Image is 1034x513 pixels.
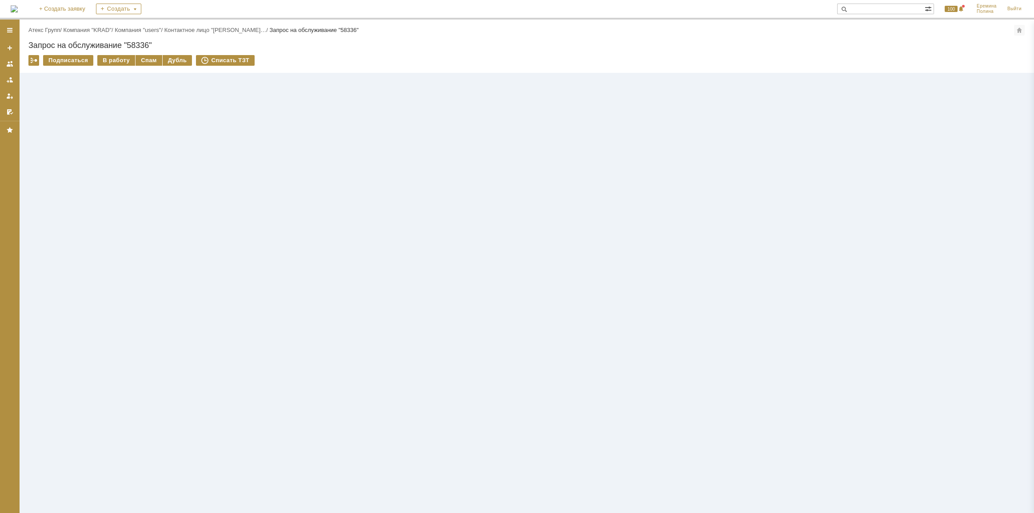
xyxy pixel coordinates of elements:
a: Мои заявки [3,89,17,103]
a: Мои согласования [3,105,17,119]
div: Работа с массовостью [28,55,39,66]
a: Атекс Групп [28,27,60,33]
div: Сделать домашней страницей [1014,25,1025,36]
div: Запрос на обслуживание "58336" [270,27,359,33]
img: logo [11,5,18,12]
div: / [28,27,64,33]
a: Контактное лицо "[PERSON_NAME]… [164,27,267,33]
a: Компания "KRAD" [64,27,112,33]
a: Заявки на командах [3,57,17,71]
a: Компания "users" [115,27,161,33]
a: Создать заявку [3,41,17,55]
div: Запрос на обслуживание "58336" [28,41,1025,50]
span: 100 [945,6,958,12]
div: Создать [96,4,141,14]
a: Перейти на домашнюю страницу [11,5,18,12]
div: / [64,27,115,33]
span: Расширенный поиск [925,4,934,12]
div: / [164,27,270,33]
span: Еремина [977,4,997,9]
span: Полина [977,9,997,14]
a: Заявки в моей ответственности [3,73,17,87]
div: / [115,27,164,33]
